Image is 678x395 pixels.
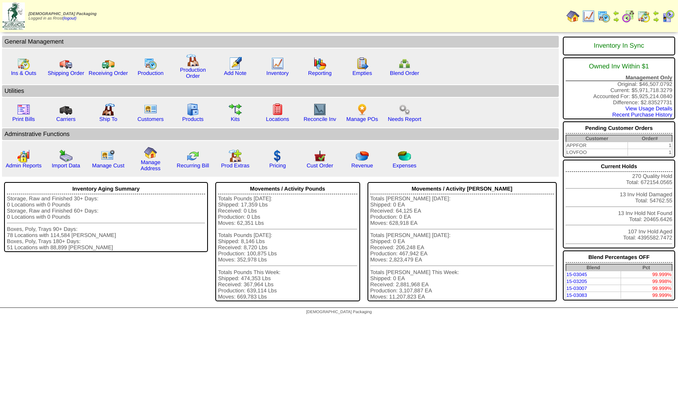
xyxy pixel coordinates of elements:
img: truck2.gif [102,57,115,70]
a: Locations [266,116,289,122]
img: home.gif [144,146,157,159]
td: Adminstrative Functions [2,128,559,140]
a: Admin Reports [6,162,42,169]
img: line_graph2.gif [313,103,326,116]
div: Blend Percentages OFF [566,252,672,263]
img: line_graph.gif [582,10,595,23]
div: Movements / Activity [PERSON_NAME] [370,184,554,194]
img: invoice2.gif [17,103,30,116]
img: calendarblend.gif [622,10,635,23]
img: dollar.gif [271,149,284,162]
img: calendarcustomer.gif [662,10,675,23]
img: workflow.gif [229,103,242,116]
div: Original: $46,507.0792 Current: $5,971,718.3279 Accounted For: $5,925,214.0840 Difference: $2.835... [563,57,675,119]
a: Production [138,70,164,76]
a: Customers [138,116,164,122]
img: workflow.png [398,103,411,116]
span: Logged in as Rrost [28,12,96,21]
img: orders.gif [229,57,242,70]
a: Production Order [180,67,206,79]
img: pie_chart.png [356,149,369,162]
div: Inventory In Sync [566,38,672,54]
img: managecust.png [101,149,116,162]
a: Kits [231,116,240,122]
div: Inventory Aging Summary [7,184,205,194]
a: 15-03205 [566,279,587,284]
a: Add Note [224,70,247,76]
a: 15-03007 [566,285,587,291]
a: Shipping Order [48,70,84,76]
img: cabinet.gif [186,103,199,116]
a: Inventory [267,70,289,76]
a: Prod Extras [221,162,249,169]
img: truck3.gif [59,103,72,116]
td: 99.999% [621,292,672,299]
div: 270 Quality Hold Total: 672154.0565 13 Inv Hold Damaged Total: 54762.55 13 Inv Hold Not Found Tot... [563,160,675,248]
a: Receiving Order [89,70,128,76]
a: Needs Report [388,116,421,122]
td: 99.998% [621,278,672,285]
a: Cust Order [306,162,333,169]
td: 99.999% [621,285,672,292]
a: (logout) [63,16,77,21]
a: Print Bills [12,116,35,122]
div: Pending Customer Orders [566,123,672,134]
div: Totals [PERSON_NAME] [DATE]: Shipped: 0 EA Received: 64,125 EA Production: 0 EA Moves: 628,918 EA... [370,195,554,300]
img: home.gif [566,10,580,23]
td: 99.999% [621,271,672,278]
a: Expenses [393,162,417,169]
span: [DEMOGRAPHIC_DATA] Packaging [306,310,372,314]
th: Customer [566,135,628,142]
a: Ins & Outs [11,70,36,76]
th: Order# [628,135,672,142]
td: Utilities [2,85,559,97]
td: APPFOR [566,142,628,149]
img: calendarprod.gif [597,10,610,23]
a: 15-03083 [566,292,587,298]
a: Recurring Bill [177,162,209,169]
img: truck.gif [59,57,72,70]
img: po.png [356,103,369,116]
td: 1 [628,149,672,156]
div: Storage, Raw and Finished 30+ Days: 0 Locations with 0 Pounds Storage, Raw and Finished 60+ Days:... [7,195,205,250]
td: 1 [628,142,672,149]
img: graph2.png [17,149,30,162]
img: customers.gif [144,103,157,116]
img: arrowright.gif [653,16,659,23]
th: Pct [621,264,672,271]
a: 15-03045 [566,272,587,277]
a: Empties [352,70,372,76]
img: factory2.gif [102,103,115,116]
div: Totals Pounds [DATE]: Shipped: 17,359 Lbs Received: 0 Lbs Production: 0 Lbs Moves: 62,351 Lbs Tot... [218,195,357,300]
img: factory.gif [186,54,199,67]
img: cust_order.png [313,149,326,162]
div: Current Holds [566,161,672,172]
img: calendarprod.gif [144,57,157,70]
img: prodextras.gif [229,149,242,162]
div: Owned Inv Within $1 [566,59,672,75]
img: line_graph.gif [271,57,284,70]
img: arrowright.gif [613,16,619,23]
a: Manage Cust [92,162,124,169]
a: Reconcile Inv [304,116,336,122]
a: Import Data [52,162,80,169]
img: calendarinout.gif [637,10,650,23]
a: Recent Purchase History [612,112,672,118]
img: import.gif [59,149,72,162]
span: [DEMOGRAPHIC_DATA] Packaging [28,12,96,16]
img: pie_chart2.png [398,149,411,162]
img: reconcile.gif [186,149,199,162]
a: View Usage Details [626,105,672,112]
a: Manage POs [346,116,378,122]
img: locations.gif [271,103,284,116]
div: Management Only [566,75,672,81]
td: LOVFOO [566,149,628,156]
a: Ship To [99,116,117,122]
a: Products [182,116,204,122]
img: graph.gif [313,57,326,70]
img: arrowleft.gif [653,10,659,16]
img: arrowleft.gif [613,10,619,16]
th: Blend [566,264,621,271]
img: network.png [398,57,411,70]
a: Reporting [308,70,332,76]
